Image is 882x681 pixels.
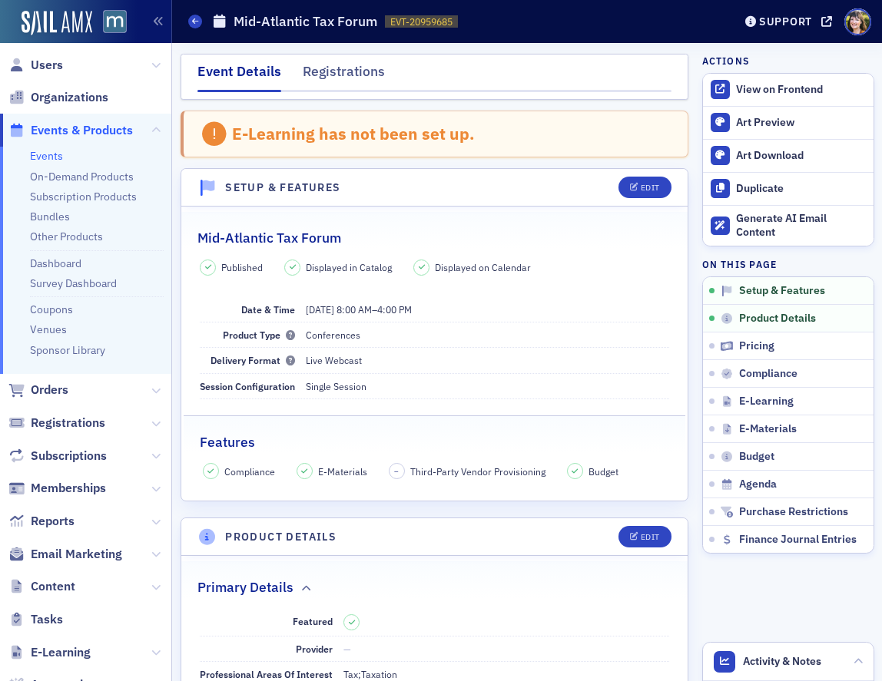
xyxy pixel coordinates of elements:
span: Agenda [739,478,777,491]
a: View Homepage [92,10,127,36]
span: Single Session [306,380,366,392]
div: Edit [641,533,660,541]
a: Registrations [8,415,105,431]
a: Coupons [30,302,73,316]
span: Activity & Notes [743,653,821,669]
time: 4:00 PM [377,303,412,316]
div: Edit [641,183,660,192]
a: On-Demand Products [30,170,134,183]
span: E-Materials [739,422,797,436]
span: Email Marketing [31,546,122,563]
span: Finance Journal Entries [739,533,857,547]
span: Registrations [31,415,105,431]
span: Product Details [739,312,816,326]
span: Setup & Features [739,284,825,298]
a: Art Preview [703,107,874,139]
a: View on Frontend [703,74,874,106]
span: Memberships [31,480,106,497]
span: Orders [31,382,68,398]
div: Art Preview [736,116,865,130]
h4: Setup & Features [225,180,340,196]
span: Delivery Format [211,354,295,366]
span: – [394,466,399,477]
h4: Actions [702,54,750,68]
button: Edit [618,526,671,547]
div: Art Download [736,149,865,163]
span: Subscriptions [31,448,107,464]
div: Tax;Taxation [343,667,397,681]
a: Reports [8,513,75,530]
span: Displayed in Catalog [306,260,392,274]
a: Subscription Products [30,190,137,203]
span: Pricing [739,339,774,353]
span: Third-Party Vendor Provisioning [410,464,545,478]
a: Venues [30,322,67,336]
span: E-Learning [739,395,794,408]
a: Users [8,57,63,74]
a: E-Learning [8,644,91,661]
span: Tasks [31,611,63,628]
span: Organizations [31,89,108,106]
div: Support [759,15,812,28]
img: SailAMX [22,11,92,35]
button: Edit [618,177,671,198]
button: Duplicate [703,172,874,205]
a: Other Products [30,230,103,243]
span: Reports [31,513,75,530]
a: Content [8,578,75,595]
a: Survey Dashboard [30,276,117,290]
a: Orders [8,382,68,398]
button: Generate AI Email Content [703,205,874,246]
span: Users [31,57,63,74]
a: Organizations [8,89,108,106]
a: Events & Products [8,122,133,139]
span: E-Materials [318,464,367,478]
span: Purchase Restrictions [739,505,848,519]
div: Registrations [303,61,385,90]
span: Displayed on Calendar [435,260,531,274]
div: Duplicate [736,182,865,196]
time: 8:00 AM [337,303,372,316]
a: Tasks [8,611,63,628]
a: Bundles [30,210,70,223]
span: Date & Time [241,303,295,316]
div: Generate AI Email Content [736,212,865,239]
h1: Mid-Atlantic Tax Forum [234,12,377,31]
div: Event Details [197,61,281,92]
a: Dashboard [30,256,81,270]
span: Published [221,260,263,274]
span: Profile [844,8,871,35]
span: E-Learning [31,644,91,661]
h4: Product Details [225,529,337,545]
span: Compliance [739,367,797,381]
a: Subscriptions [8,448,107,464]
h2: Features [200,432,255,452]
span: – [306,303,412,316]
span: [DATE] [306,303,334,316]
span: Compliance [224,464,275,478]
a: Art Download [703,139,874,172]
a: Sponsor Library [30,343,105,357]
span: Professional Areas Of Interest [200,668,333,680]
span: Content [31,578,75,595]
span: Featured [293,615,333,627]
span: Provider [296,643,333,655]
span: Budget [739,450,774,464]
span: EVT-20959685 [390,15,453,28]
span: Live Webcast [306,354,362,366]
a: Email Marketing [8,546,122,563]
span: Events & Products [31,122,133,139]
h4: On this page [702,257,874,271]
span: — [343,643,351,655]
div: E-Learning has not been set up. [232,124,475,144]
h2: Mid-Atlantic Tax Forum [197,228,341,248]
div: View on Frontend [736,83,865,97]
img: SailAMX [103,10,127,34]
a: Memberships [8,480,106,497]
span: Budget [589,464,618,478]
span: Product Type [223,329,295,341]
a: Events [30,149,63,163]
span: Conferences [306,329,360,341]
span: Session Configuration [200,380,295,392]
